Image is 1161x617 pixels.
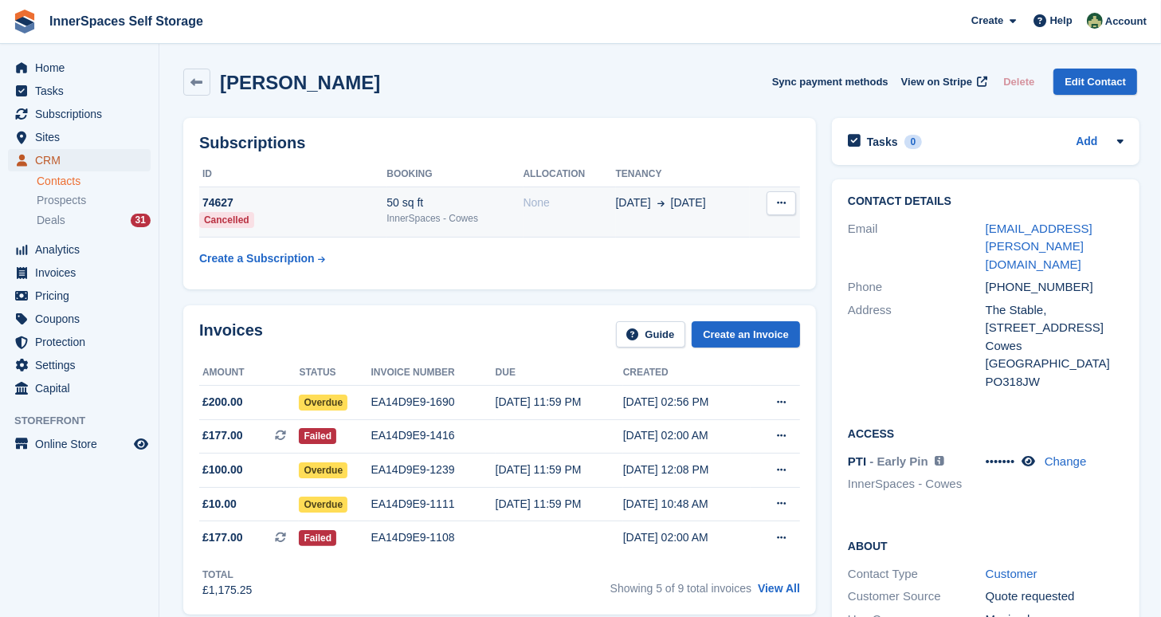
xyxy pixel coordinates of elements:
[848,537,1124,553] h2: About
[848,195,1124,208] h2: Contact Details
[671,195,706,211] span: [DATE]
[895,69,991,95] a: View on Stripe
[199,360,299,386] th: Amount
[8,377,151,399] a: menu
[867,135,898,149] h2: Tasks
[904,135,923,149] div: 0
[386,162,523,187] th: Booking
[35,433,131,455] span: Online Store
[131,434,151,454] a: Preview store
[37,193,86,208] span: Prospects
[848,220,986,274] div: Email
[202,427,243,444] span: £177.00
[35,80,131,102] span: Tasks
[202,496,237,513] span: £10.00
[371,427,495,444] div: EA14D9E9-1416
[35,57,131,79] span: Home
[986,588,1124,606] div: Quote requested
[299,462,347,478] span: Overdue
[371,360,495,386] th: Invoice number
[623,462,751,478] div: [DATE] 12:08 PM
[202,462,243,478] span: £100.00
[220,72,380,93] h2: [PERSON_NAME]
[199,321,263,348] h2: Invoices
[8,238,151,261] a: menu
[8,354,151,376] a: menu
[8,308,151,330] a: menu
[848,425,1124,441] h2: Access
[616,321,686,348] a: Guide
[202,394,243,411] span: £200.00
[623,427,751,444] div: [DATE] 02:00 AM
[35,149,131,171] span: CRM
[37,213,65,228] span: Deals
[199,212,254,228] div: Cancelled
[610,582,751,595] span: Showing 5 of 9 total invoices
[1076,133,1097,151] a: Add
[199,195,386,211] div: 74627
[299,530,336,546] span: Failed
[848,475,986,493] li: InnerSpaces - Cowes
[199,244,325,273] a: Create a Subscription
[131,214,151,227] div: 31
[35,308,131,330] span: Coupons
[758,582,800,595] a: View All
[986,278,1124,297] div: [PHONE_NUMBER]
[1045,454,1087,468] a: Change
[935,456,944,466] img: icon-info-grey-7440780725fd019a000dd9b08b2336e03edf1995a4989e88bcd33f0948082b44.svg
[8,57,151,79] a: menu
[37,212,151,229] a: Deals 31
[202,582,252,599] div: £1,175.25
[35,354,131,376] span: Settings
[1105,14,1147,29] span: Account
[199,134,800,152] h2: Subscriptions
[35,377,131,399] span: Capital
[8,80,151,102] a: menu
[772,69,888,95] button: Sync payment methods
[1050,13,1073,29] span: Help
[299,428,336,444] span: Failed
[35,103,131,125] span: Subscriptions
[623,394,751,411] div: [DATE] 02:56 PM
[8,103,151,125] a: menu
[386,195,523,211] div: 50 sq ft
[848,565,986,584] div: Contact Type
[371,529,495,546] div: EA14D9E9-1108
[8,126,151,148] a: menu
[848,278,986,297] div: Phone
[986,355,1124,373] div: [GEOGRAPHIC_DATA]
[8,149,151,171] a: menu
[14,413,159,429] span: Storefront
[496,360,623,386] th: Due
[8,261,151,284] a: menu
[13,10,37,33] img: stora-icon-8386f47178a22dfd0bd8f6a31ec36ba5ce8667c1dd55bd0f319d3a0aa187defe.svg
[623,360,751,386] th: Created
[986,567,1037,580] a: Customer
[848,454,866,468] span: PTI
[35,238,131,261] span: Analytics
[199,250,315,267] div: Create a Subscription
[35,126,131,148] span: Sites
[848,588,986,606] div: Customer Source
[496,394,623,411] div: [DATE] 11:59 PM
[692,321,800,348] a: Create an Invoice
[35,261,131,284] span: Invoices
[43,8,210,34] a: InnerSpaces Self Storage
[616,195,651,211] span: [DATE]
[299,497,347,513] span: Overdue
[986,301,1124,337] div: The Stable, [STREET_ADDRESS]
[496,462,623,478] div: [DATE] 11:59 PM
[524,195,616,211] div: None
[623,529,751,546] div: [DATE] 02:00 AM
[37,174,151,189] a: Contacts
[623,496,751,513] div: [DATE] 10:48 AM
[35,285,131,307] span: Pricing
[870,454,928,468] span: - Early Pin
[371,394,495,411] div: EA14D9E9-1690
[8,285,151,307] a: menu
[35,331,131,353] span: Protection
[971,13,1003,29] span: Create
[848,301,986,391] div: Address
[202,568,252,582] div: Total
[986,373,1124,391] div: PO318JW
